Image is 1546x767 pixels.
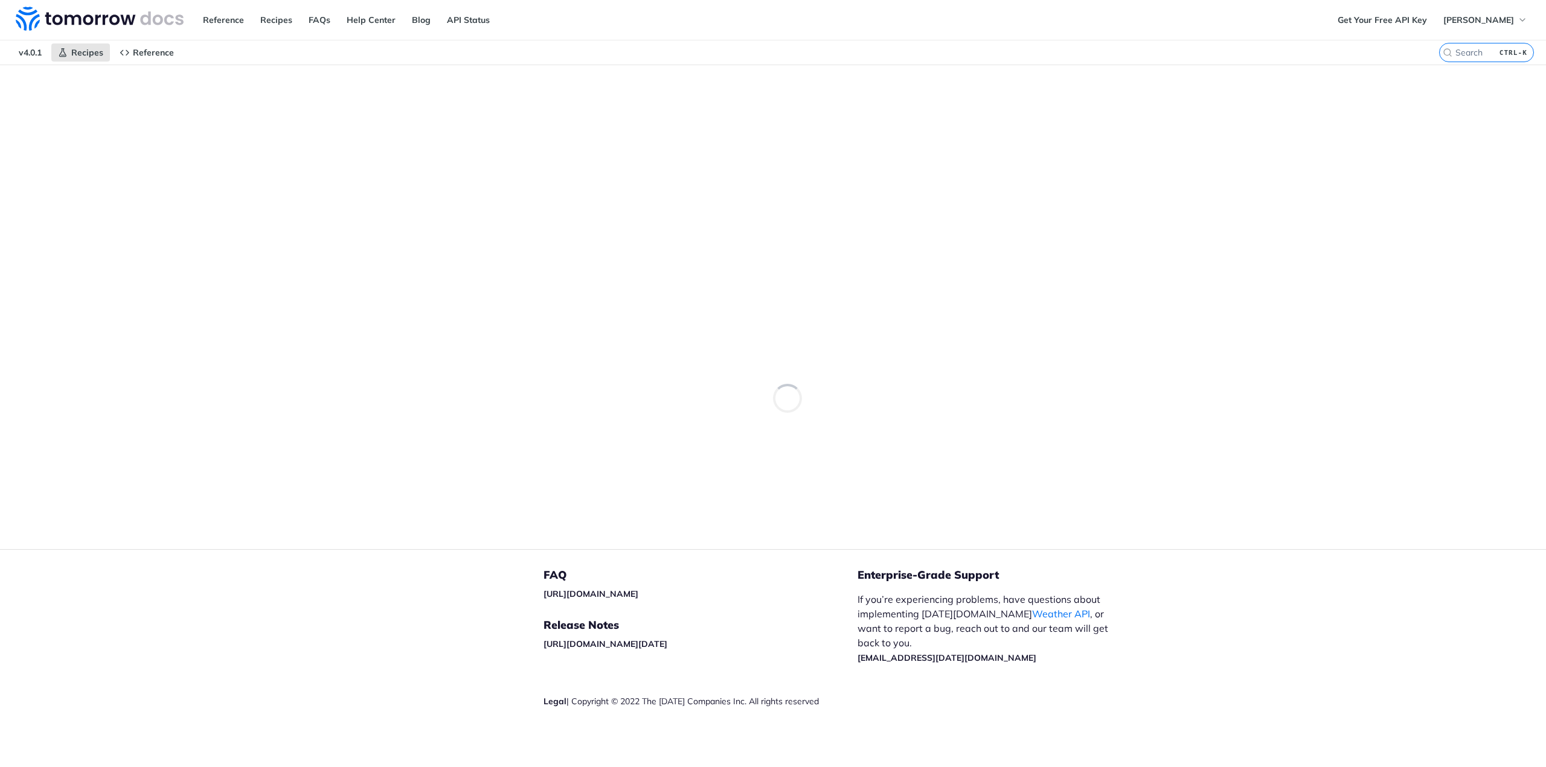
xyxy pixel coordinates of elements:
span: v4.0.1 [12,43,48,62]
span: [PERSON_NAME] [1443,14,1514,25]
div: | Copyright © 2022 The [DATE] Companies Inc. All rights reserved [544,695,858,707]
a: [EMAIL_ADDRESS][DATE][DOMAIN_NAME] [858,652,1036,663]
a: Recipes [51,43,110,62]
a: Recipes [254,11,299,29]
a: API Status [440,11,496,29]
a: Weather API [1032,608,1090,620]
a: [URL][DOMAIN_NAME] [544,588,638,599]
span: Reference [133,47,174,58]
h5: Enterprise-Grade Support [858,568,1140,582]
button: [PERSON_NAME] [1437,11,1534,29]
h5: Release Notes [544,618,858,632]
a: Help Center [340,11,402,29]
h5: FAQ [544,568,858,582]
a: Legal [544,696,566,707]
a: [URL][DOMAIN_NAME][DATE] [544,638,667,649]
kbd: CTRL-K [1496,46,1530,59]
p: If you’re experiencing problems, have questions about implementing [DATE][DOMAIN_NAME] , or want ... [858,592,1121,664]
a: Reference [113,43,181,62]
a: FAQs [302,11,337,29]
a: Get Your Free API Key [1331,11,1434,29]
a: Reference [196,11,251,29]
img: Tomorrow.io Weather API Docs [16,7,184,31]
svg: Search [1443,48,1452,57]
a: Blog [405,11,437,29]
span: Recipes [71,47,103,58]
